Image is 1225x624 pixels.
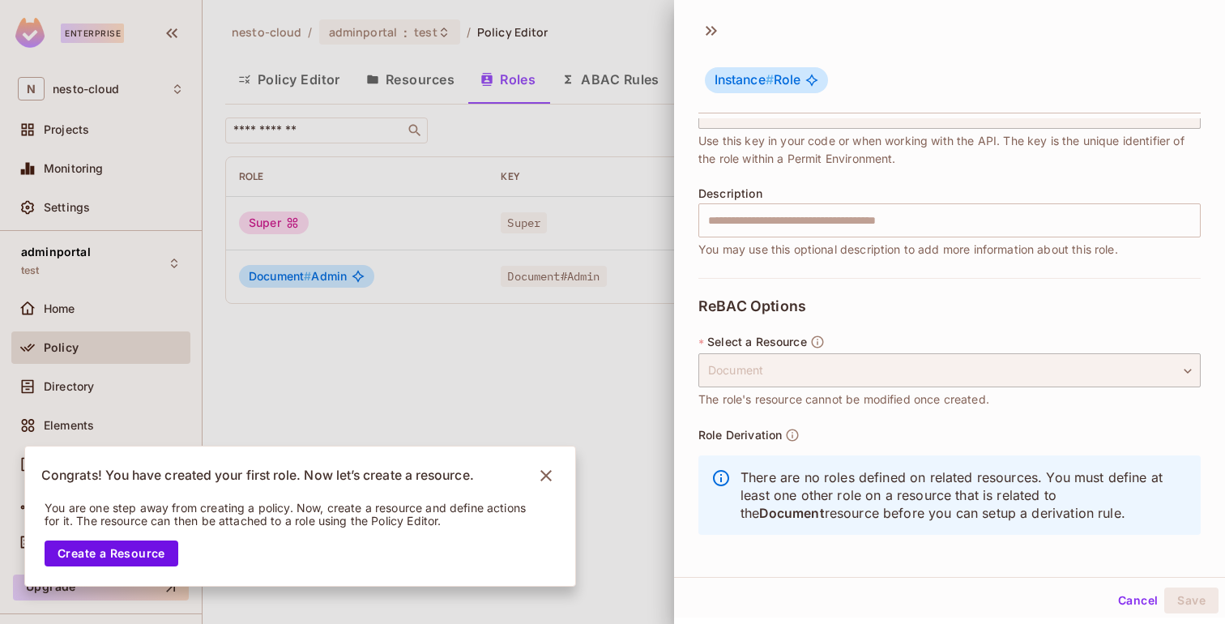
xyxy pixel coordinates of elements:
p: You are one step away from creating a policy. Now, create a resource and define actions for it. T... [45,502,534,528]
span: Document [759,506,824,521]
button: Create a Resource [45,541,178,566]
p: There are no roles defined on related resources. You must define at least one other role on a res... [741,468,1188,522]
div: Document [698,353,1201,387]
span: Description [698,187,762,200]
span: The role's resource cannot be modified once created. [698,391,989,408]
button: Save [1164,588,1219,613]
span: Select a Resource [707,336,807,348]
span: Role [715,72,800,88]
span: # [766,72,774,88]
button: Cancel [1112,588,1164,613]
span: Role Derivation [698,429,782,442]
span: ReBAC Options [698,298,806,314]
span: Use this key in your code or when working with the API. The key is the unique identifier of the r... [698,132,1201,168]
p: Congrats! You have created your first role. Now let’s create a resource. [41,468,474,484]
span: Instance [715,72,774,88]
span: You may use this optional description to add more information about this role. [698,241,1118,259]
